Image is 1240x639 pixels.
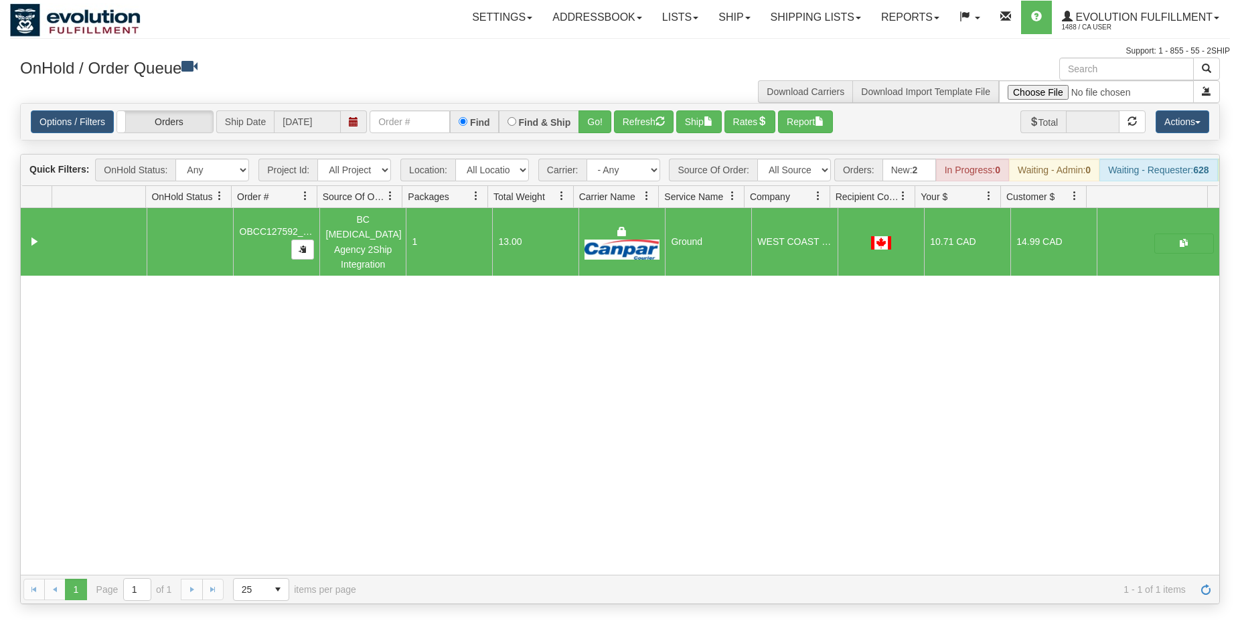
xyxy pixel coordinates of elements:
[724,110,776,133] button: Rates
[807,185,830,207] a: Company filter column settings
[379,185,402,207] a: Source Of Order filter column settings
[1059,58,1194,80] input: Search
[1193,58,1220,80] button: Search
[978,185,1000,207] a: Your $ filter column settings
[676,110,722,133] button: Ship
[1193,165,1209,175] strong: 628
[871,236,891,250] img: CA
[26,234,43,250] a: Collapse
[778,110,833,133] button: Report
[871,1,949,34] a: Reports
[470,118,490,127] label: Find
[117,111,213,132] label: Orders
[216,110,274,133] span: Ship Date
[31,110,114,133] a: Options / Filters
[665,208,751,276] td: Ground
[400,159,455,181] span: Location:
[493,190,545,203] span: Total Weight
[412,236,418,247] span: 1
[498,236,522,247] span: 13.00
[20,58,610,77] h3: OnHold / Order Queue
[291,240,314,260] button: Copy to clipboard
[370,110,450,133] input: Order #
[614,110,674,133] button: Refresh
[1062,21,1162,34] span: 1488 / CA User
[1006,190,1055,203] span: Customer $
[550,185,573,207] a: Total Weight filter column settings
[542,1,652,34] a: Addressbook
[999,80,1194,103] input: Import
[267,579,289,600] span: select
[1085,165,1091,175] strong: 0
[326,212,400,272] div: BC [MEDICAL_DATA] Agency 2Ship Integration
[1156,110,1209,133] button: Actions
[578,110,611,133] button: Go!
[294,185,317,207] a: Order # filter column settings
[1195,579,1217,600] a: Refresh
[708,1,760,34] a: Ship
[751,208,838,276] td: WEST COAST FAMILY MEDICAL CLINIC
[240,226,339,237] span: OBCC127592_PART_A
[1009,159,1099,181] div: Waiting - Admin:
[924,208,1010,276] td: 10.71 CAD
[936,159,1009,181] div: In Progress:
[585,240,659,260] img: Canpar
[10,3,141,37] img: logo1488.jpg
[462,1,542,34] a: Settings
[233,578,289,601] span: Page sizes drop down
[882,159,936,181] div: New:
[465,185,487,207] a: Packages filter column settings
[913,165,918,175] strong: 2
[1099,159,1217,181] div: Waiting - Requester:
[1010,208,1097,276] td: 14.99 CAD
[1154,234,1214,254] button: Shipping Documents
[995,165,1000,175] strong: 0
[95,159,175,181] span: OnHold Status:
[1052,1,1229,34] a: Evolution Fulfillment 1488 / CA User
[652,1,708,34] a: Lists
[21,155,1219,186] div: grid toolbar
[10,45,1230,57] div: Support: 1 - 855 - 55 - 2SHIP
[258,159,317,181] span: Project Id:
[538,159,587,181] span: Carrier:
[323,190,386,203] span: Source Of Order
[242,583,259,596] span: 25
[124,579,151,600] input: Page 1
[233,578,356,601] span: items per page
[408,190,449,203] span: Packages
[750,190,790,203] span: Company
[29,163,89,176] label: Quick Filters:
[921,190,947,203] span: Your $
[761,1,871,34] a: Shipping lists
[861,86,990,97] a: Download Import Template File
[635,185,658,207] a: Carrier Name filter column settings
[237,190,268,203] span: Order #
[1063,185,1086,207] a: Customer $ filter column settings
[375,584,1186,595] span: 1 - 1 of 1 items
[669,159,757,181] span: Source Of Order:
[721,185,744,207] a: Service Name filter column settings
[836,190,899,203] span: Recipient Country
[1073,11,1213,23] span: Evolution Fulfillment
[1020,110,1067,133] span: Total
[892,185,915,207] a: Recipient Country filter column settings
[151,190,212,203] span: OnHold Status
[519,118,571,127] label: Find & Ship
[767,86,844,97] a: Download Carriers
[834,159,882,181] span: Orders:
[208,185,231,207] a: OnHold Status filter column settings
[65,579,86,600] span: Page 1
[96,578,172,601] span: Page of 1
[579,190,635,203] span: Carrier Name
[664,190,723,203] span: Service Name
